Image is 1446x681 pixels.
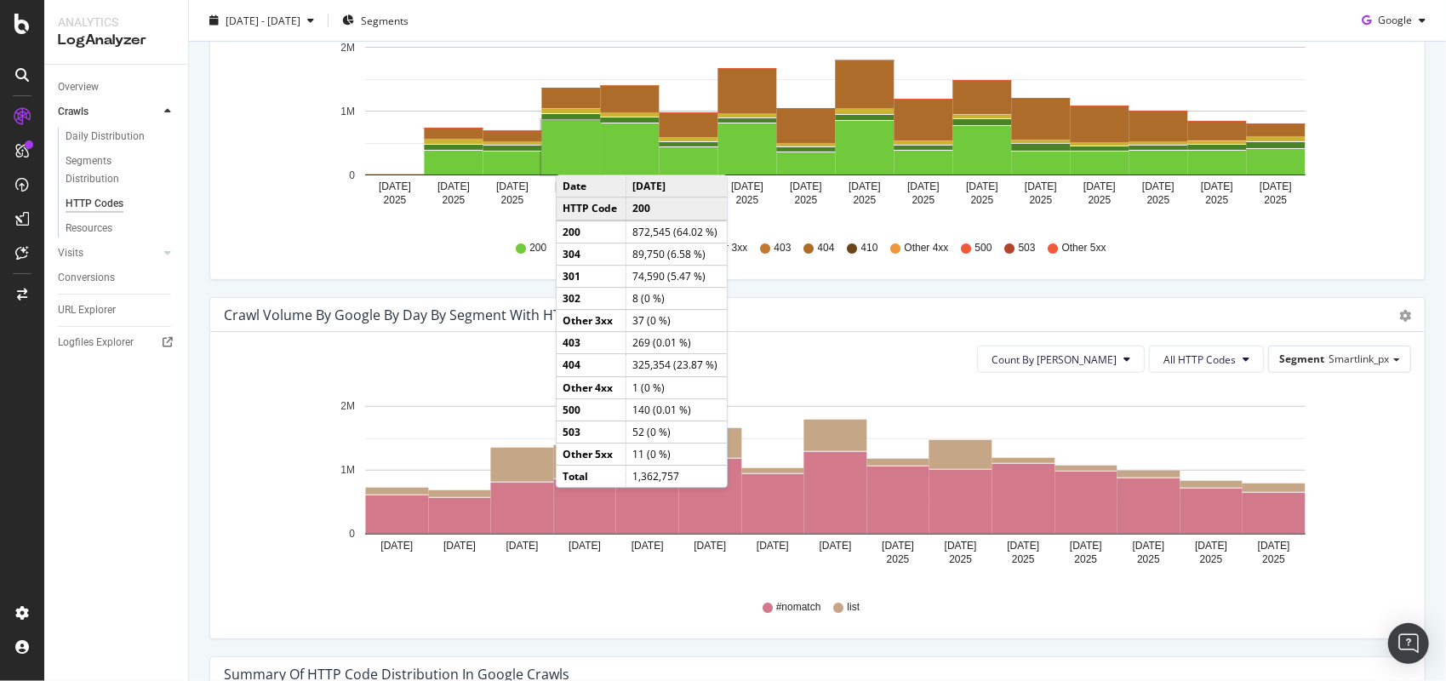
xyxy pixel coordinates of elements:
[58,78,99,96] div: Overview
[854,194,877,206] text: 2025
[1070,540,1102,552] text: [DATE]
[626,354,727,376] td: 325,354 (23.87 %)
[66,195,123,213] div: HTTP Codes
[340,465,355,477] text: 1M
[557,266,626,288] td: 301
[1260,180,1292,192] text: [DATE]
[1201,180,1233,192] text: [DATE]
[58,103,89,121] div: Crawls
[496,180,529,192] text: [DATE]
[557,220,626,243] td: 200
[626,444,727,466] td: 11 (0 %)
[443,540,476,552] text: [DATE]
[437,180,470,192] text: [DATE]
[66,152,176,188] a: Segments Distribution
[1133,540,1165,552] text: [DATE]
[58,31,174,50] div: LogAnalyzer
[626,288,727,310] td: 8 (0 %)
[226,13,300,27] span: [DATE] - [DATE]
[626,376,727,398] td: 1 (0 %)
[361,13,409,27] span: Segments
[1329,352,1389,366] span: Smartlink_px
[1149,346,1264,373] button: All HTTP Codes
[1062,241,1106,255] span: Other 5xx
[557,288,626,310] td: 302
[203,7,321,34] button: [DATE] - [DATE]
[1147,194,1170,206] text: 2025
[1007,540,1039,552] text: [DATE]
[58,269,115,287] div: Conversions
[626,266,727,288] td: 74,590 (5.47 %)
[1137,553,1160,565] text: 2025
[992,352,1117,367] span: Count By Day
[1089,194,1112,206] text: 2025
[557,354,626,376] td: 404
[1279,352,1324,366] span: Segment
[1265,194,1288,206] text: 2025
[907,180,940,192] text: [DATE]
[1075,553,1098,565] text: 2025
[818,241,835,255] span: 404
[66,128,145,146] div: Daily Distribution
[882,540,914,552] text: [DATE]
[506,540,539,552] text: [DATE]
[848,600,860,615] span: list
[1355,7,1432,34] button: Google
[774,241,791,255] span: 403
[66,128,176,146] a: Daily Distribution
[557,421,626,444] td: 503
[1206,194,1229,206] text: 2025
[736,194,759,206] text: 2025
[349,169,355,181] text: 0
[975,241,992,255] span: 500
[849,180,881,192] text: [DATE]
[66,220,176,237] a: Resources
[443,194,466,206] text: 2025
[626,176,727,198] td: [DATE]
[58,244,83,262] div: Visits
[58,334,176,352] a: Logfiles Explorer
[1012,553,1035,565] text: 2025
[340,401,355,413] text: 2M
[1388,623,1429,664] div: Open Intercom Messenger
[626,466,727,488] td: 1,362,757
[945,540,977,552] text: [DATE]
[66,220,112,237] div: Resources
[977,346,1145,373] button: Count By [PERSON_NAME]
[632,540,664,552] text: [DATE]
[626,399,727,421] td: 140 (0.01 %)
[224,386,1399,584] svg: A chart.
[1025,180,1057,192] text: [DATE]
[557,176,626,198] td: Date
[905,241,949,255] span: Other 4xx
[626,197,727,220] td: 200
[58,78,176,96] a: Overview
[1258,540,1290,552] text: [DATE]
[1378,13,1412,27] span: Google
[1083,180,1116,192] text: [DATE]
[971,194,994,206] text: 2025
[820,540,852,552] text: [DATE]
[626,220,727,243] td: 872,545 (64.02 %)
[349,529,355,541] text: 0
[58,103,159,121] a: Crawls
[224,27,1399,225] svg: A chart.
[501,194,524,206] text: 2025
[557,310,626,332] td: Other 3xx
[626,243,727,266] td: 89,750 (6.58 %)
[1200,553,1223,565] text: 2025
[795,194,818,206] text: 2025
[861,241,878,255] span: 410
[224,306,649,323] div: Crawl Volume by google by Day by Segment with HTTP Code Filter
[1262,553,1285,565] text: 2025
[1030,194,1053,206] text: 2025
[557,466,626,488] td: Total
[384,194,407,206] text: 2025
[557,444,626,466] td: Other 5xx
[66,195,176,213] a: HTTP Codes
[1163,352,1236,367] span: All HTTP Codes
[1142,180,1175,192] text: [DATE]
[569,540,601,552] text: [DATE]
[626,310,727,332] td: 37 (0 %)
